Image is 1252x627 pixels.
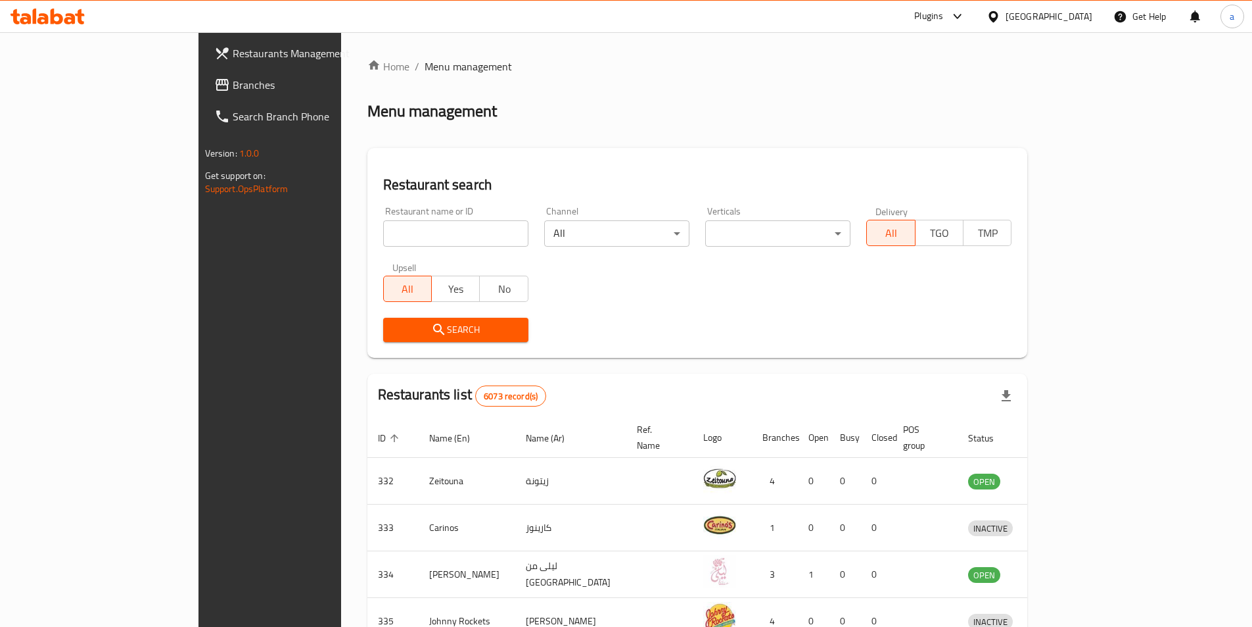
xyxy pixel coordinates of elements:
[968,568,1000,583] span: OPEN
[419,505,515,551] td: Carinos
[204,38,407,69] a: Restaurants Management
[798,458,829,505] td: 0
[798,505,829,551] td: 0
[394,322,518,338] span: Search
[963,220,1011,246] button: TMP
[798,551,829,598] td: 1
[233,45,397,61] span: Restaurants Management
[383,276,432,302] button: All
[367,101,497,122] h2: Menu management
[367,59,1028,74] nav: breadcrumb
[752,458,798,505] td: 4
[866,220,915,246] button: All
[419,458,515,505] td: Zeitouna
[233,77,397,93] span: Branches
[205,180,289,197] a: Support.OpsPlatform
[861,458,893,505] td: 0
[383,318,528,342] button: Search
[476,390,545,403] span: 6073 record(s)
[479,276,528,302] button: No
[915,220,963,246] button: TGO
[968,474,1000,489] span: OPEN
[526,430,582,446] span: Name (Ar)
[969,224,1006,243] span: TMP
[378,430,403,446] span: ID
[752,418,798,458] th: Branches
[752,551,798,598] td: 3
[829,418,861,458] th: Busy
[703,462,736,495] img: Zeitouna
[392,263,417,272] label: Upsell
[1230,9,1234,24] span: a
[703,555,736,588] img: Leila Min Lebnan
[429,430,487,446] span: Name (En)
[515,458,626,505] td: زيتونة
[205,145,237,162] span: Version:
[829,458,861,505] td: 0
[990,380,1022,412] div: Export file
[829,551,861,598] td: 0
[1006,9,1092,24] div: [GEOGRAPHIC_DATA]
[431,276,480,302] button: Yes
[204,69,407,101] a: Branches
[544,220,689,247] div: All
[415,59,419,74] li: /
[485,280,522,299] span: No
[861,551,893,598] td: 0
[425,59,512,74] span: Menu management
[861,418,893,458] th: Closed
[383,220,528,247] input: Search for restaurant name or ID..
[872,224,910,243] span: All
[875,207,908,216] label: Delivery
[389,280,427,299] span: All
[861,505,893,551] td: 0
[515,505,626,551] td: كارينوز
[798,418,829,458] th: Open
[204,101,407,132] a: Search Branch Phone
[233,109,397,124] span: Search Branch Phone
[968,520,1013,536] div: INACTIVE
[378,385,547,407] h2: Restaurants list
[437,280,475,299] span: Yes
[921,224,958,243] span: TGO
[637,422,677,453] span: Ref. Name
[968,430,1011,446] span: Status
[903,422,942,453] span: POS group
[752,505,798,551] td: 1
[705,220,850,247] div: ​
[829,505,861,551] td: 0
[239,145,260,162] span: 1.0.0
[475,386,546,407] div: Total records count
[968,521,1013,536] span: INACTIVE
[383,175,1012,195] h2: Restaurant search
[693,418,752,458] th: Logo
[968,474,1000,489] div: OPEN
[914,9,943,24] div: Plugins
[703,509,736,541] img: Carinos
[515,551,626,598] td: ليلى من [GEOGRAPHIC_DATA]
[205,167,266,184] span: Get support on:
[419,551,515,598] td: [PERSON_NAME]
